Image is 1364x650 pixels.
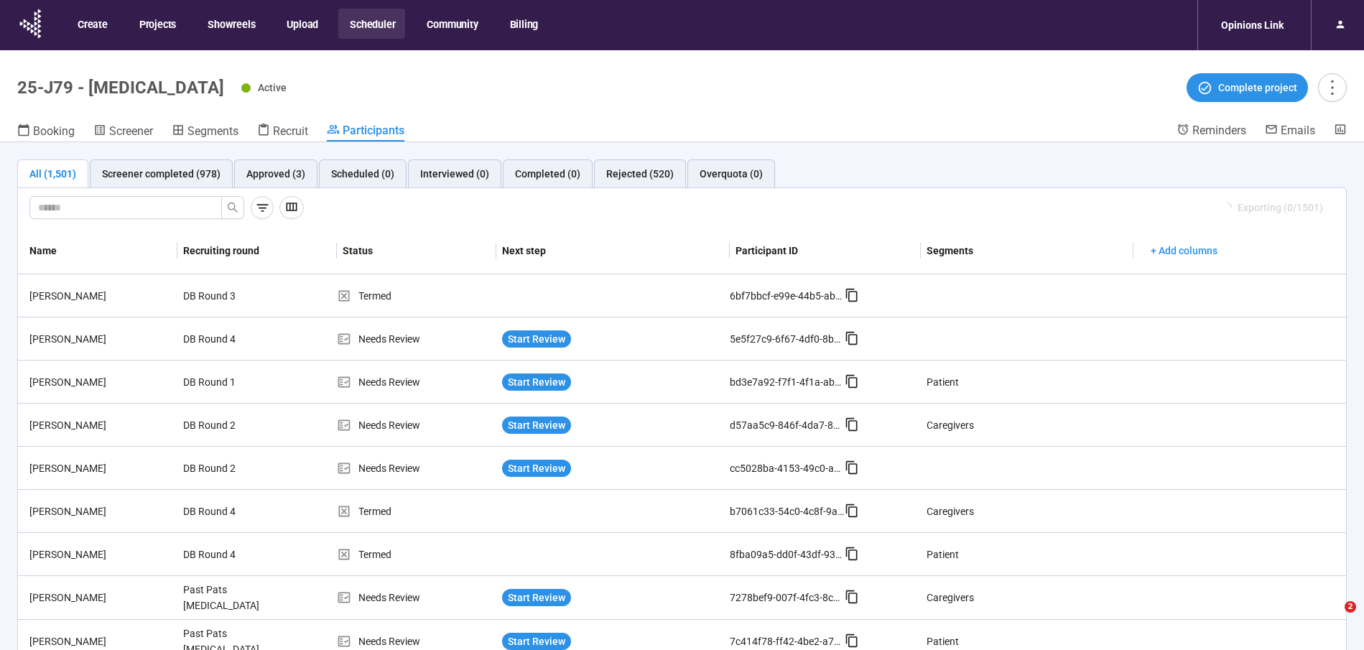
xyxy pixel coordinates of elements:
[17,123,75,141] a: Booking
[502,633,571,650] button: Start Review
[921,228,1133,274] th: Segments
[730,547,845,562] div: 8fba09a5-dd0f-43df-93d1-109f6eb63521
[196,9,265,39] button: Showreels
[33,124,75,138] span: Booking
[927,417,974,433] div: Caregivers
[1238,200,1323,215] span: Exporting (0/1501)
[177,541,285,568] div: DB Round 4
[109,124,153,138] span: Screener
[730,460,845,476] div: cc5028ba-4153-49c0-a6a2-3e084ff84e60
[177,455,285,482] div: DB Round 2
[24,633,177,649] div: [PERSON_NAME]
[337,374,496,390] div: Needs Review
[177,228,337,274] th: Recruiting round
[343,124,404,137] span: Participants
[1265,123,1315,140] a: Emails
[502,589,571,606] button: Start Review
[177,368,285,396] div: DB Round 1
[927,590,974,605] div: Caregivers
[508,633,565,649] span: Start Review
[927,547,959,562] div: Patient
[93,123,153,141] a: Screener
[515,166,580,182] div: Completed (0)
[24,460,177,476] div: [PERSON_NAME]
[1139,239,1229,262] button: + Add columns
[420,166,489,182] div: Interviewed (0)
[275,9,328,39] button: Upload
[508,374,565,390] span: Start Review
[1218,80,1297,96] span: Complete project
[187,124,238,138] span: Segments
[177,282,285,310] div: DB Round 3
[227,202,238,213] span: search
[337,503,496,519] div: Termed
[502,417,571,434] button: Start Review
[24,374,177,390] div: [PERSON_NAME]
[927,374,959,390] div: Patient
[128,9,186,39] button: Projects
[24,503,177,519] div: [PERSON_NAME]
[1192,124,1246,137] span: Reminders
[18,228,177,274] th: Name
[700,166,763,182] div: Overquota (0)
[338,9,405,39] button: Scheduler
[337,633,496,649] div: Needs Review
[221,196,244,219] button: search
[502,373,571,391] button: Start Review
[730,331,845,347] div: 5e5f27c9-6f67-4df0-8b0b-407ad119d9c1
[1318,73,1347,102] button: more
[927,633,959,649] div: Patient
[24,590,177,605] div: [PERSON_NAME]
[502,460,571,477] button: Start Review
[730,288,845,304] div: 6bf7bbcf-e99e-44b5-ab7e-71c59191e624
[177,325,285,353] div: DB Round 4
[337,590,496,605] div: Needs Review
[24,331,177,347] div: [PERSON_NAME]
[508,331,565,347] span: Start Review
[1177,123,1246,140] a: Reminders
[1151,243,1217,259] span: + Add columns
[257,123,308,141] a: Recruit
[1212,11,1292,39] div: Opinions Link
[1210,196,1335,219] button: Exporting (0/1501)
[730,374,845,390] div: bd3e7a92-f7f1-4f1a-ab7f-5233c0cb0ca0
[730,633,845,649] div: 7c414f78-ff42-4be2-a72c-4ab67584f0cf
[337,288,496,304] div: Termed
[24,547,177,562] div: [PERSON_NAME]
[327,123,404,141] a: Participants
[1345,601,1356,613] span: 2
[331,166,394,182] div: Scheduled (0)
[730,590,845,605] div: 7278bef9-007f-4fc3-8c31-30053dfd566e
[730,417,845,433] div: d57aa5c9-846f-4da7-8a61-ffe5cc49cce5
[508,590,565,605] span: Start Review
[17,78,224,98] h1: 25-J79 - [MEDICAL_DATA]
[730,228,921,274] th: Participant ID
[1315,601,1350,636] iframe: Intercom live chat
[415,9,488,39] button: Community
[496,228,730,274] th: Next step
[177,412,285,439] div: DB Round 2
[1187,73,1308,102] button: Complete project
[337,547,496,562] div: Termed
[24,288,177,304] div: [PERSON_NAME]
[102,166,221,182] div: Screener completed (978)
[1222,203,1232,213] span: loading
[508,417,565,433] span: Start Review
[177,576,285,619] div: Past Pats [MEDICAL_DATA]
[29,166,76,182] div: All (1,501)
[1281,124,1315,137] span: Emails
[337,460,496,476] div: Needs Review
[498,9,549,39] button: Billing
[927,503,974,519] div: Caregivers
[66,9,118,39] button: Create
[730,503,845,519] div: b7061c33-54c0-4c8f-9abc-cc13d5a05b1d
[606,166,674,182] div: Rejected (520)
[172,123,238,141] a: Segments
[1322,78,1342,97] span: more
[337,331,496,347] div: Needs Review
[24,417,177,433] div: [PERSON_NAME]
[508,460,565,476] span: Start Review
[177,498,285,525] div: DB Round 4
[258,82,287,93] span: Active
[337,228,496,274] th: Status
